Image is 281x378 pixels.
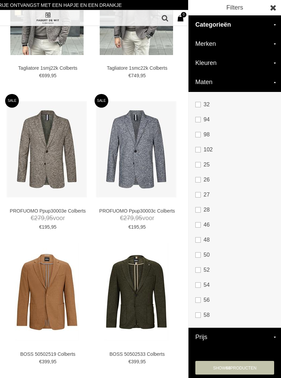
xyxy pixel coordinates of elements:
[181,12,186,17] span: 0
[213,366,257,370] span: show Producten
[188,15,281,35] h2: Categorieën
[195,157,274,172] a: 25
[195,293,274,308] a: 56
[195,232,274,247] a: 48
[195,142,274,157] a: 102
[195,202,274,217] a: 28
[36,12,60,24] img: Fabert de Wit
[195,308,274,323] a: 58
[195,278,274,293] a: 54
[188,73,281,92] h2: Maten
[195,361,274,375] a: show68Producten
[188,328,281,347] h2: Prijs
[195,262,274,278] a: 52
[195,127,274,142] a: 98
[195,187,274,202] a: 27
[195,112,274,127] a: 94
[195,217,274,232] a: 46
[195,247,274,262] a: 50
[226,366,230,370] span: 68
[188,54,281,73] h2: Kleuren
[188,35,281,54] h2: Merken
[195,172,274,187] a: 26
[195,97,274,112] a: 32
